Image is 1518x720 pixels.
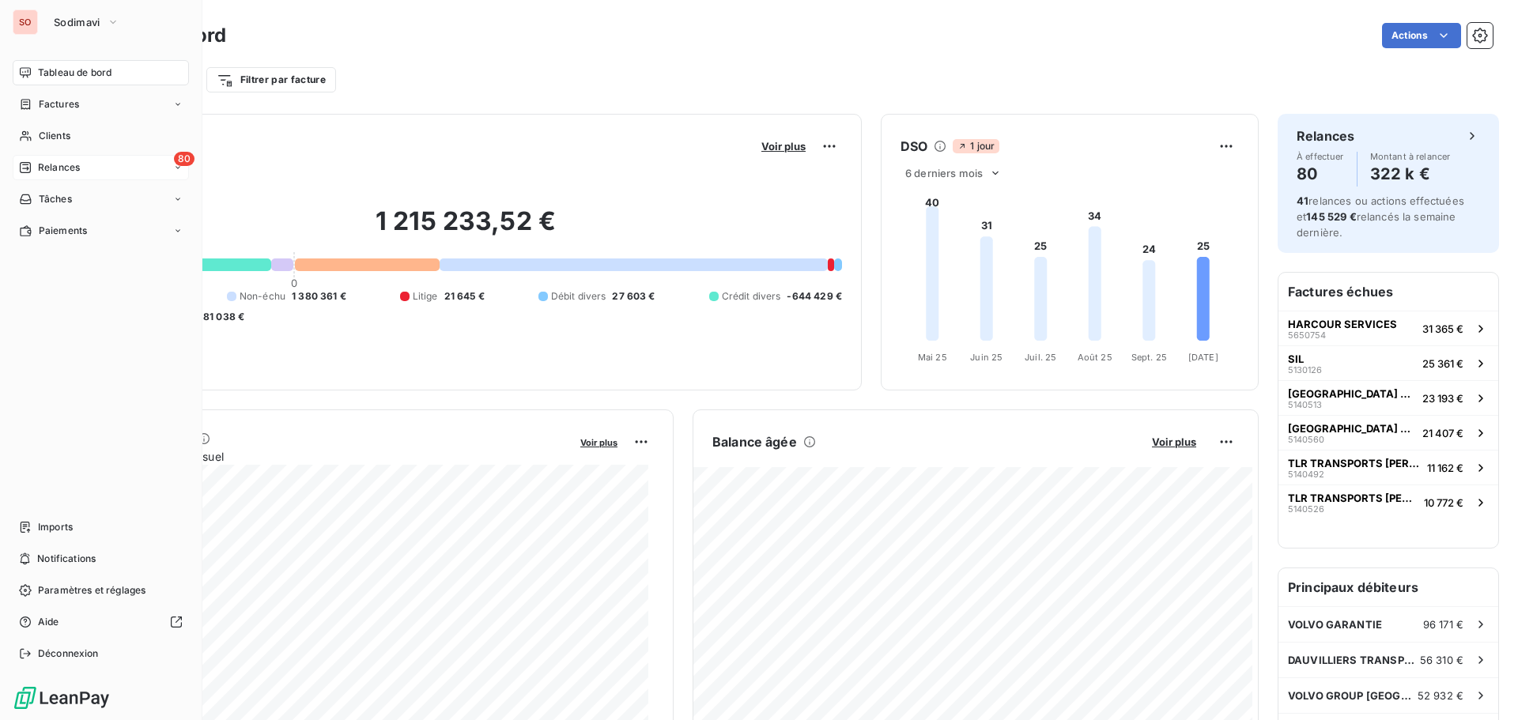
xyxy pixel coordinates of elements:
[38,583,145,597] span: Paramètres et réglages
[970,352,1003,363] tspan: Juin 25
[1370,161,1451,187] h4: 322 k €
[1288,352,1304,365] span: SIL
[1422,322,1463,335] span: 31 365 €
[1278,450,1498,484] button: TLR TRANSPORTS [PERSON_NAME]514049211 162 €
[1420,654,1463,666] span: 56 310 €
[1288,318,1397,330] span: HARCOUR SERVICES
[1370,152,1451,161] span: Montant à relancer
[1288,654,1420,666] span: DAUVILLIERS TRANSPORTS SARL
[761,140,806,153] span: Voir plus
[612,289,655,303] span: 27 603 €
[1288,689,1418,702] span: VOLVO GROUP [GEOGRAPHIC_DATA] NV
[1297,161,1344,187] h4: 80
[1278,484,1498,519] button: TLR TRANSPORTS [PERSON_NAME]514052610 772 €
[918,352,947,363] tspan: Mai 25
[1464,666,1502,704] iframe: Intercom live chat
[413,289,438,303] span: Litige
[444,289,485,303] span: 21 645 €
[1288,618,1382,631] span: VOLVO GARANTIE
[1288,504,1324,514] span: 5140526
[39,192,72,206] span: Tâches
[901,137,927,156] h6: DSO
[1078,352,1112,363] tspan: Août 25
[38,520,73,534] span: Imports
[1288,387,1416,400] span: [GEOGRAPHIC_DATA] VI -DAF
[1306,210,1356,223] span: 145 529 €
[1025,352,1056,363] tspan: Juil. 25
[292,289,346,303] span: 1 380 361 €
[1278,380,1498,415] button: [GEOGRAPHIC_DATA] VI -DAF514051323 193 €
[13,609,189,635] a: Aide
[54,16,100,28] span: Sodimavi
[1278,311,1498,345] button: HARCOUR SERVICES565075431 365 €
[1288,422,1416,435] span: [GEOGRAPHIC_DATA] VI -DAF
[38,160,80,175] span: Relances
[1278,345,1498,380] button: SIL513012625 361 €
[1288,469,1324,479] span: 5140492
[1288,435,1324,444] span: 5140560
[13,9,38,35] div: SO
[206,67,336,92] button: Filtrer par facture
[174,152,194,166] span: 80
[1278,568,1498,606] h6: Principaux débiteurs
[1131,352,1167,363] tspan: Sept. 25
[1427,462,1463,474] span: 11 162 €
[1278,415,1498,450] button: [GEOGRAPHIC_DATA] VI -DAF514056021 407 €
[1422,392,1463,405] span: 23 193 €
[240,289,285,303] span: Non-échu
[953,139,999,153] span: 1 jour
[39,224,87,238] span: Paiements
[1297,152,1344,161] span: À effectuer
[1288,457,1421,469] span: TLR TRANSPORTS [PERSON_NAME]
[712,432,797,451] h6: Balance âgée
[1288,330,1326,340] span: 5650754
[1297,126,1354,145] h6: Relances
[89,205,842,253] h2: 1 215 233,52 €
[1418,689,1463,702] span: 52 932 €
[1424,496,1463,509] span: 10 772 €
[905,167,983,179] span: 6 derniers mois
[1288,400,1322,409] span: 5140513
[39,129,70,143] span: Clients
[1147,435,1201,449] button: Voir plus
[1288,365,1322,375] span: 5130126
[38,66,111,80] span: Tableau de bord
[38,646,99,661] span: Déconnexion
[1423,618,1463,631] span: 96 171 €
[89,448,569,465] span: Chiffre d'affaires mensuel
[576,435,622,449] button: Voir plus
[722,289,781,303] span: Crédit divers
[1288,492,1418,504] span: TLR TRANSPORTS [PERSON_NAME]
[13,685,111,711] img: Logo LeanPay
[198,310,244,324] span: -81 038 €
[551,289,606,303] span: Débit divers
[1278,273,1498,311] h6: Factures échues
[1422,357,1463,370] span: 25 361 €
[1422,427,1463,439] span: 21 407 €
[39,97,79,111] span: Factures
[1297,194,1308,207] span: 41
[1188,352,1218,363] tspan: [DATE]
[1297,194,1464,239] span: relances ou actions effectuées et relancés la semaine dernière.
[1152,435,1196,448] span: Voir plus
[1382,23,1461,48] button: Actions
[37,552,96,566] span: Notifications
[580,437,617,448] span: Voir plus
[38,615,59,629] span: Aide
[291,277,297,289] span: 0
[787,289,842,303] span: -644 429 €
[757,139,810,153] button: Voir plus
